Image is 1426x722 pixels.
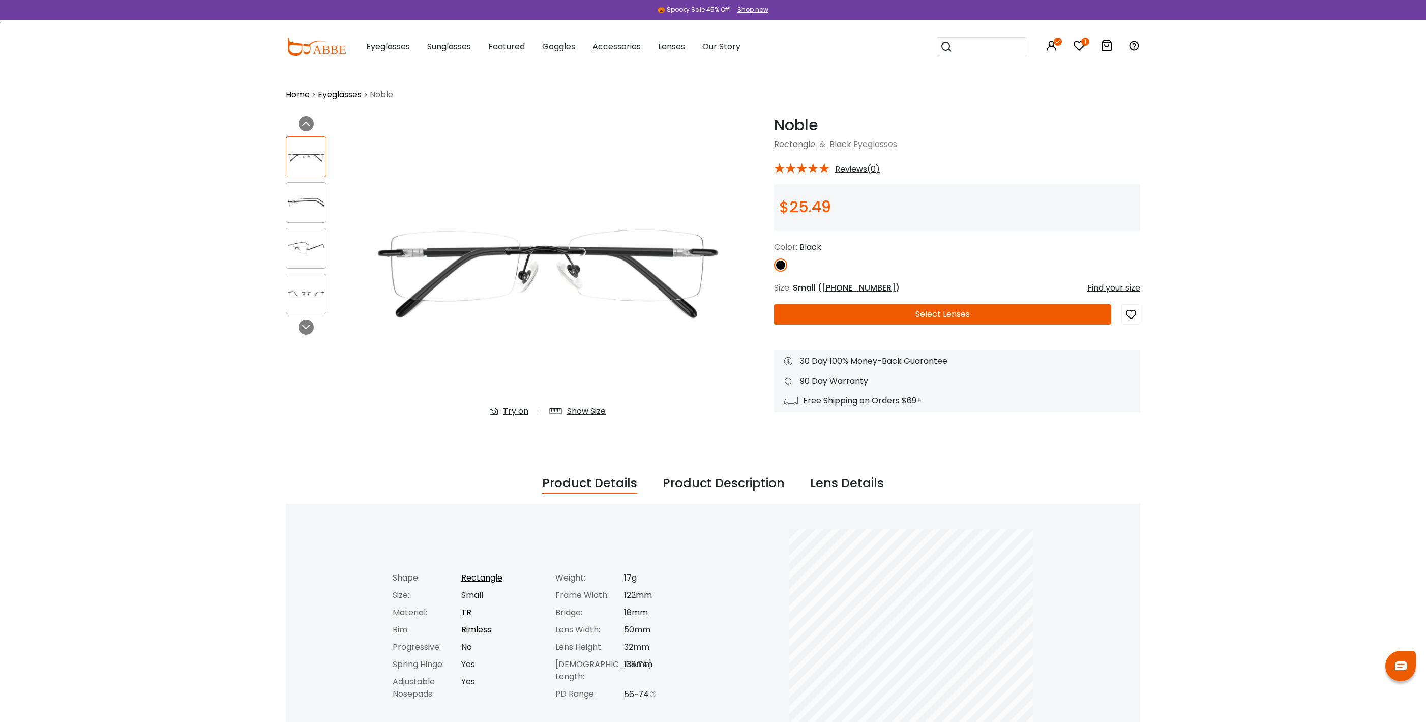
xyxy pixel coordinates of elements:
[817,138,827,150] span: &
[427,41,471,52] span: Sunglasses
[461,676,545,700] div: Yes
[555,607,624,619] div: Bridge:
[774,241,797,253] span: Color:
[658,5,731,14] div: 🎃 Spooky Sale 45% Off!
[393,658,461,671] div: Spring Hinge:
[555,572,624,584] div: Weight:
[503,405,528,417] div: Try on
[286,192,326,212] img: Noble Black TR Eyeglasses , SpringHinges , NosePads Frames from ABBE Glasses
[702,41,740,52] span: Our Story
[370,89,393,101] span: Noble
[366,41,410,52] span: Eyeglasses
[488,41,525,52] span: Featured
[286,89,310,101] a: Home
[779,196,831,218] span: $25.49
[1087,282,1140,294] div: Find your size
[592,41,641,52] span: Accessories
[542,41,575,52] span: Goggles
[774,116,1140,134] h1: Noble
[624,589,708,601] div: 122mm
[835,165,880,174] span: Reviews(0)
[555,589,624,601] div: Frame Width:
[542,474,637,494] div: Product Details
[286,38,346,56] img: abbeglasses.com
[555,641,624,653] div: Lens Height:
[784,395,1130,407] div: Free Shipping on Orders $69+
[461,658,545,671] div: Yes
[393,572,461,584] div: Shape:
[624,658,708,683] div: 138mm
[461,641,545,653] div: No
[784,355,1130,367] div: 30 Day 100% Money-Back Guarantee
[393,589,461,601] div: Size:
[774,138,815,150] a: Rectangle
[286,284,326,304] img: Noble Black TR Eyeglasses , SpringHinges , NosePads Frames from ABBE Glasses
[393,676,461,700] div: Adjustable Nosepads:
[1073,42,1085,53] a: 1
[555,688,624,701] div: PD Range:
[774,282,791,294] span: Size:
[461,572,502,584] a: Rectangle
[362,116,733,425] img: Noble Black TR Eyeglasses , SpringHinges , NosePads Frames from ABBE Glasses
[286,147,326,166] img: Noble Black TR Eyeglasses , SpringHinges , NosePads Frames from ABBE Glasses
[393,624,461,636] div: Rim:
[393,607,461,619] div: Material:
[737,5,768,14] div: Shop now
[663,474,785,494] div: Product Description
[567,405,606,417] div: Show Size
[658,41,685,52] span: Lenses
[461,607,471,618] a: TR
[810,474,884,494] div: Lens Details
[784,375,1130,387] div: 90 Day Warranty
[799,241,821,253] span: Black
[286,238,326,258] img: Noble Black TR Eyeglasses , SpringHinges , NosePads Frames from ABBE Glasses
[555,658,624,683] div: [DEMOGRAPHIC_DATA] Length:
[1081,38,1089,46] i: 1
[624,572,708,584] div: 17g
[624,688,708,701] div: 56~74
[1395,661,1407,670] img: chat
[318,89,362,101] a: Eyeglasses
[829,138,851,150] a: Black
[732,5,768,14] a: Shop now
[793,282,900,294] span: Small ( )
[461,589,545,601] div: Small
[624,607,708,619] div: 18mm
[555,624,624,636] div: Lens Width:
[822,282,896,294] span: [PHONE_NUMBER]
[393,641,461,653] div: Progressive:
[461,624,491,636] a: Rimless
[649,690,657,698] i: PD Range Message
[853,138,897,150] span: Eyeglasses
[774,304,1111,325] button: Select Lenses
[624,641,708,653] div: 32mm
[624,624,708,636] div: 50mm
